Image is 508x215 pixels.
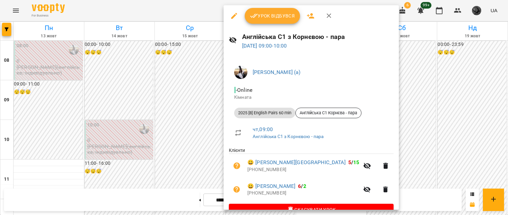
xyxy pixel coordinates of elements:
span: 5 [348,159,351,165]
p: [PHONE_NUMBER] [247,190,359,197]
b: / [348,159,360,165]
img: 947f4ccfa426267cd88e7c9c9125d1cd.jfif [234,66,247,79]
a: [DATE] 09:00-10:00 [242,43,287,49]
span: Скасувати Урок [234,206,388,214]
button: Візит ще не сплачено. Додати оплату? [229,182,245,197]
div: Англійська С1 Корнєва - пара [295,108,361,118]
span: Англійська С1 Корнєва - пара [296,110,361,116]
span: 15 [353,159,359,165]
span: 6 [298,183,301,189]
h6: Англійська С1 з Корнєвою - пара [242,32,394,42]
p: Кімната [234,94,388,101]
span: Урок відбувся [250,12,295,20]
button: Урок відбувся [245,8,300,24]
button: Візит ще не сплачено. Додати оплату? [229,158,245,174]
a: чт , 09:00 [253,126,273,132]
b: / [298,183,306,189]
a: [PERSON_NAME] (а) [253,69,301,75]
a: 😀 [PERSON_NAME][GEOGRAPHIC_DATA] [247,159,346,166]
ul: Клієнти [229,147,394,203]
span: 2 [303,183,306,189]
span: - Online [234,87,254,93]
a: Англійська С1 з Корнєвою - пара [253,134,324,139]
a: 😀 [PERSON_NAME] [247,182,295,190]
span: 2025 [8] English Pairs 60 min [234,110,295,116]
p: [PHONE_NUMBER] [247,166,359,173]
